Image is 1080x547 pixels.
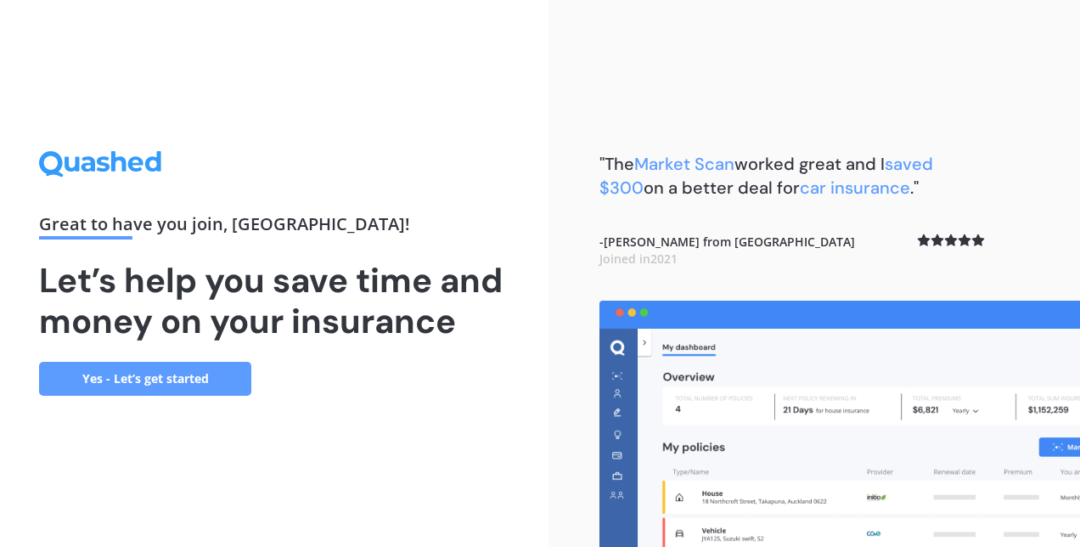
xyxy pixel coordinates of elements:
[39,362,251,396] a: Yes - Let’s get started
[599,251,678,267] span: Joined in 2021
[599,153,933,199] b: "The worked great and I on a better deal for ."
[800,177,910,199] span: car insurance
[599,301,1080,547] img: dashboard.webp
[39,216,509,240] div: Great to have you join , [GEOGRAPHIC_DATA] !
[39,260,509,341] h1: Let’s help you save time and money on your insurance
[634,153,734,175] span: Market Scan
[599,153,933,199] span: saved $300
[599,234,855,267] b: - [PERSON_NAME] from [GEOGRAPHIC_DATA]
